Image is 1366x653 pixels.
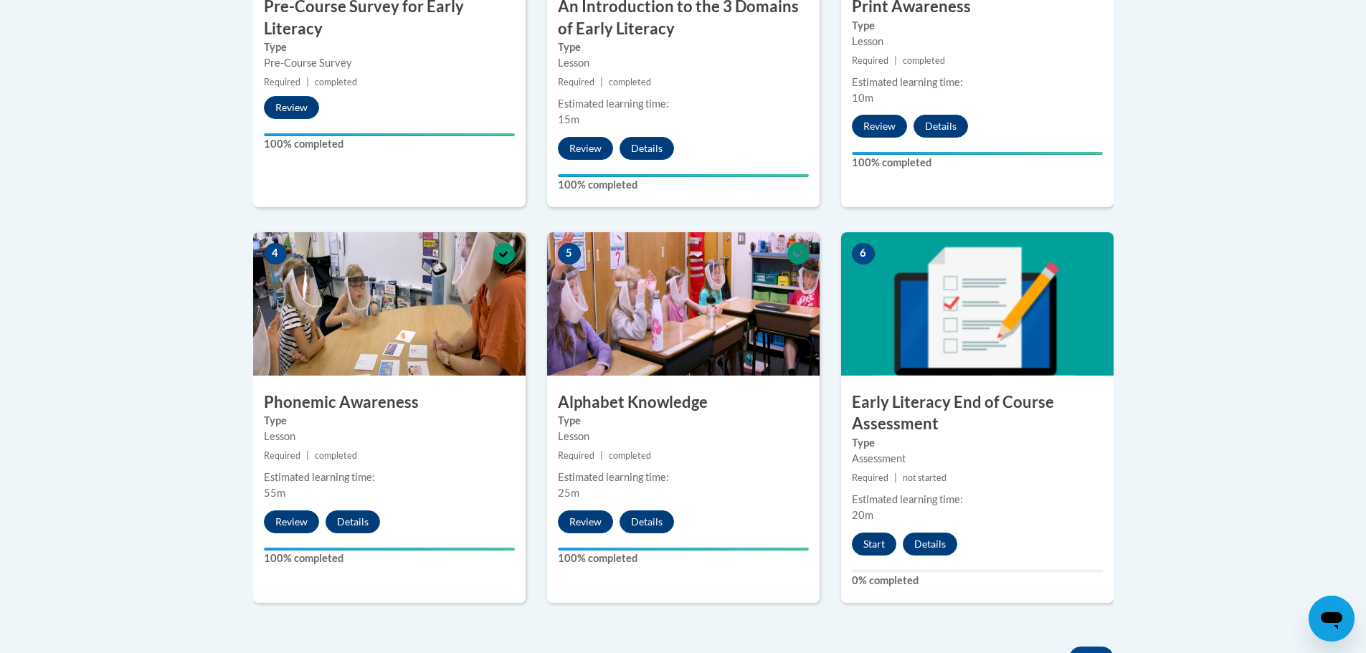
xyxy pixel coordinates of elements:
label: Type [558,39,809,55]
label: Type [852,435,1103,451]
span: completed [903,55,945,66]
button: Details [620,510,674,533]
div: Your progress [852,152,1103,155]
label: 100% completed [558,177,809,193]
button: Details [620,137,674,160]
span: | [600,77,603,87]
div: Estimated learning time: [558,470,809,485]
div: Lesson [558,55,809,71]
span: | [306,450,309,461]
label: Type [264,413,515,429]
button: Review [558,510,613,533]
span: not started [903,472,947,483]
img: Course Image [841,232,1114,376]
label: Type [852,18,1103,34]
span: | [600,450,603,461]
button: Details [914,115,968,138]
button: Review [558,137,613,160]
div: Estimated learning time: [852,492,1103,507]
span: Required [264,450,300,461]
img: Course Image [547,232,820,376]
div: Your progress [558,174,809,177]
div: Estimated learning time: [558,96,809,112]
label: 0% completed [852,573,1103,588]
button: Start [852,533,896,556]
span: 20m [852,509,873,521]
span: 5 [558,243,581,264]
label: Type [264,39,515,55]
img: Course Image [253,232,526,376]
span: | [894,55,897,66]
span: completed [315,450,357,461]
h3: Early Literacy End of Course Assessment [841,391,1114,436]
span: completed [609,77,651,87]
span: | [306,77,309,87]
span: Required [852,55,888,66]
span: Required [264,77,300,87]
button: Review [264,510,319,533]
div: Lesson [558,429,809,444]
div: Lesson [264,429,515,444]
label: 100% completed [852,155,1103,171]
div: Your progress [264,133,515,136]
label: Type [558,413,809,429]
label: 100% completed [264,550,515,566]
span: Required [852,472,888,483]
iframe: Button to launch messaging window, conversation in progress [1309,596,1355,642]
label: 100% completed [558,550,809,566]
button: Details [903,533,957,556]
div: Estimated learning time: [852,75,1103,90]
h3: Phonemic Awareness [253,391,526,414]
div: Assessment [852,451,1103,467]
span: Required [558,450,594,461]
h3: Alphabet Knowledge [547,391,820,414]
span: completed [609,450,651,461]
div: Lesson [852,34,1103,49]
div: Your progress [264,548,515,550]
div: Estimated learning time: [264,470,515,485]
span: Required [558,77,594,87]
span: 55m [264,487,285,499]
button: Details [326,510,380,533]
span: | [894,472,897,483]
span: 10m [852,92,873,104]
span: 4 [264,243,287,264]
span: 15m [558,113,579,125]
span: 6 [852,243,875,264]
span: completed [315,77,357,87]
button: Review [264,96,319,119]
div: Your progress [558,548,809,550]
span: 25m [558,487,579,499]
button: Review [852,115,907,138]
div: Pre-Course Survey [264,55,515,71]
label: 100% completed [264,136,515,152]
